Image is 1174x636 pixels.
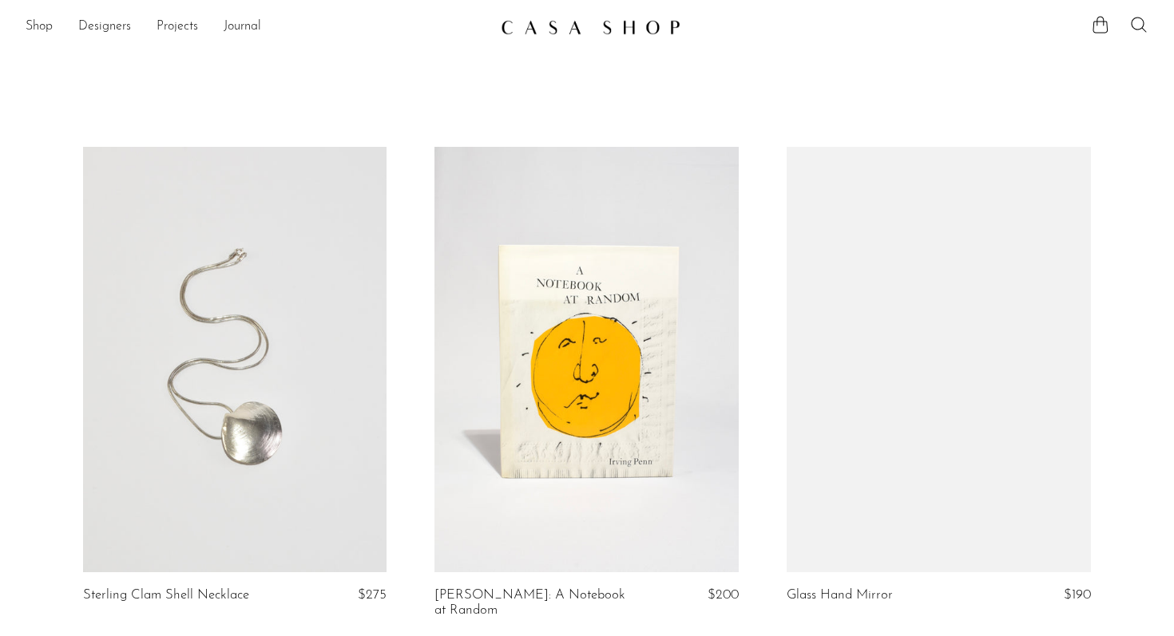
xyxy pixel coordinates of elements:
span: $275 [358,588,387,602]
a: Sterling Clam Shell Necklace [83,588,249,602]
a: Projects [157,17,198,38]
a: Designers [78,17,131,38]
nav: Desktop navigation [26,14,488,41]
span: $190 [1064,588,1091,602]
span: $200 [708,588,739,602]
a: Glass Hand Mirror [787,588,893,602]
a: Journal [224,17,261,38]
ul: NEW HEADER MENU [26,14,488,41]
a: [PERSON_NAME]: A Notebook at Random [434,588,638,618]
a: Shop [26,17,53,38]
